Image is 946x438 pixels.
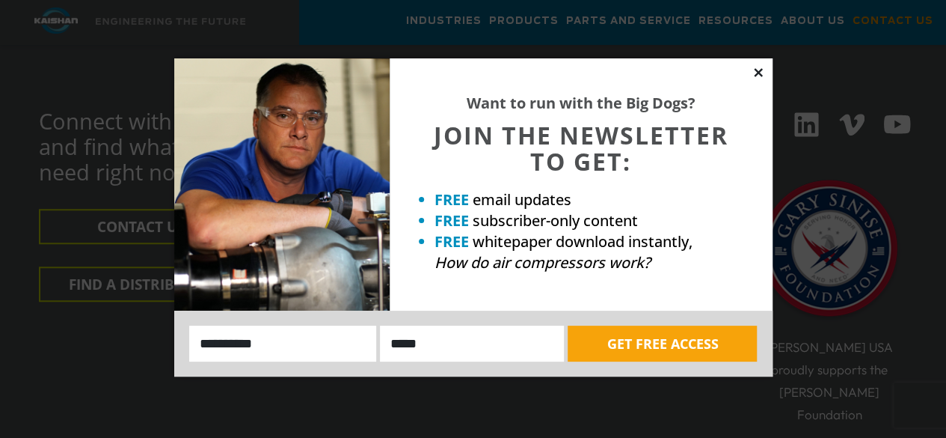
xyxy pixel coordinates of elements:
span: email updates [473,189,571,210]
input: Name: [189,326,377,362]
button: Close [752,66,765,79]
button: GET FREE ACCESS [568,326,757,362]
strong: FREE [434,231,469,252]
span: JOIN THE NEWSLETTER TO GET: [434,119,728,177]
span: subscriber-only content [473,210,638,231]
input: Email [380,326,564,362]
strong: Want to run with the Big Dogs? [467,93,695,113]
span: whitepaper download instantly, [473,231,692,252]
strong: FREE [434,210,469,231]
em: How do air compressors work? [434,252,651,273]
strong: FREE [434,189,469,210]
